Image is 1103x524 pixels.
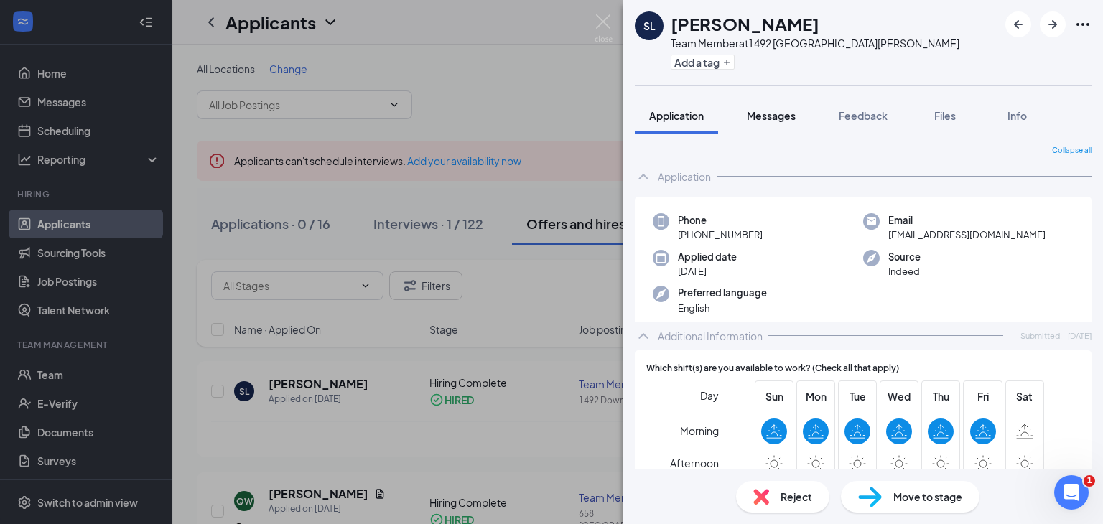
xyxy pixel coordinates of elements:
span: Reject [781,489,812,505]
svg: Ellipses [1074,16,1092,33]
span: Day [700,388,719,403]
span: [DATE] [678,264,737,279]
svg: ChevronUp [635,327,652,345]
span: Info [1007,109,1027,122]
span: Email [888,213,1046,228]
span: Mon [803,388,829,404]
button: ArrowLeftNew [1005,11,1031,37]
span: Messages [747,109,796,122]
div: SL [643,19,656,33]
span: Feedback [839,109,888,122]
span: Indeed [888,264,921,279]
span: [EMAIL_ADDRESS][DOMAIN_NAME] [888,228,1046,242]
span: Applied date [678,250,737,264]
span: Sat [1012,388,1038,404]
span: Afternoon [670,450,719,476]
span: Thu [928,388,954,404]
span: Preferred language [678,286,767,300]
div: Additional Information [658,329,763,343]
span: Wed [886,388,912,404]
span: Tue [844,388,870,404]
span: 1 [1084,475,1095,487]
svg: ArrowRight [1044,16,1061,33]
svg: ArrowLeftNew [1010,16,1027,33]
span: [PHONE_NUMBER] [678,228,763,242]
span: Morning [680,418,719,444]
span: Fri [970,388,996,404]
iframe: Intercom live chat [1054,475,1089,510]
h1: [PERSON_NAME] [671,11,819,36]
span: Files [934,109,956,122]
button: ArrowRight [1040,11,1066,37]
span: English [678,301,767,315]
svg: ChevronUp [635,168,652,185]
span: Submitted: [1020,329,1062,342]
span: Collapse all [1052,145,1092,156]
div: Application [658,169,711,184]
span: [DATE] [1068,329,1092,342]
span: Move to stage [893,489,962,505]
span: Which shift(s) are you available to work? (Check all that apply) [646,362,899,375]
span: Phone [678,213,763,228]
span: Sun [761,388,787,404]
span: Application [649,109,704,122]
button: PlusAdd a tag [671,55,735,70]
svg: Plus [722,58,731,67]
span: Source [888,250,921,264]
div: Team Member at 1492 [GEOGRAPHIC_DATA][PERSON_NAME] [671,36,959,50]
